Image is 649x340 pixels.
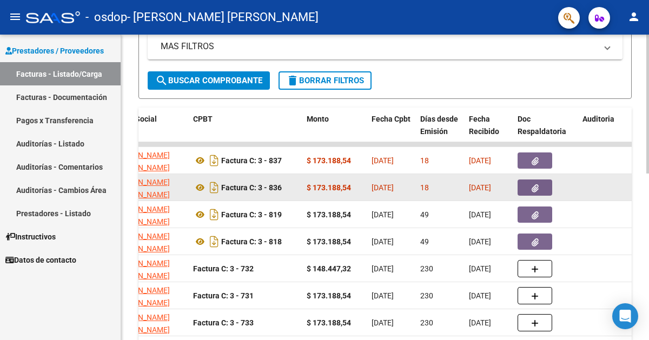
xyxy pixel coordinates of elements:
[469,183,491,192] span: [DATE]
[112,230,184,253] div: 27311115737
[286,74,299,87] mat-icon: delete
[372,318,394,327] span: [DATE]
[612,303,638,329] div: Open Intercom Messenger
[372,291,394,300] span: [DATE]
[207,152,221,169] i: Descargar documento
[420,237,429,246] span: 49
[9,10,22,23] mat-icon: menu
[155,74,168,87] mat-icon: search
[307,318,351,327] strong: $ 173.188,54
[582,115,614,123] span: Auditoria
[221,183,282,192] strong: Factura C: 3 - 836
[578,108,630,155] datatable-header-cell: Auditoria
[469,318,491,327] span: [DATE]
[513,108,578,155] datatable-header-cell: Doc Respaldatoria
[372,156,394,165] span: [DATE]
[207,206,221,223] i: Descargar documento
[189,108,302,155] datatable-header-cell: CPBT
[112,232,170,253] span: [PERSON_NAME] [PERSON_NAME]
[112,178,170,199] span: [PERSON_NAME] [PERSON_NAME]
[469,115,499,136] span: Fecha Recibido
[518,115,566,136] span: Doc Respaldatoria
[416,108,465,155] datatable-header-cell: Días desde Emisión
[469,237,491,246] span: [DATE]
[372,115,410,123] span: Fecha Cpbt
[221,210,282,219] strong: Factura C: 3 - 819
[5,254,76,266] span: Datos de contacto
[307,115,329,123] span: Monto
[307,264,351,273] strong: $ 148.447,32
[108,108,189,155] datatable-header-cell: Razón Social
[193,318,254,327] strong: Factura C: 3 - 733
[469,291,491,300] span: [DATE]
[148,34,622,59] mat-expansion-panel-header: MAS FILTROS
[307,237,351,246] strong: $ 173.188,54
[420,291,433,300] span: 230
[372,264,394,273] span: [DATE]
[112,176,184,199] div: 27311115737
[112,286,170,307] span: [PERSON_NAME] [PERSON_NAME]
[193,264,254,273] strong: Factura C: 3 - 732
[420,115,458,136] span: Días desde Emisión
[112,205,170,226] span: [PERSON_NAME] [PERSON_NAME]
[207,233,221,250] i: Descargar documento
[193,115,213,123] span: CPBT
[5,45,104,57] span: Prestadores / Proveedores
[85,5,127,29] span: - osdop
[221,237,282,246] strong: Factura C: 3 - 818
[627,10,640,23] mat-icon: person
[367,108,416,155] datatable-header-cell: Fecha Cpbt
[112,311,184,334] div: 27311115737
[469,264,491,273] span: [DATE]
[161,41,597,52] mat-panel-title: MAS FILTROS
[420,210,429,219] span: 49
[286,76,364,85] span: Borrar Filtros
[307,183,351,192] strong: $ 173.188,54
[420,318,433,327] span: 230
[5,231,56,243] span: Instructivos
[420,156,429,165] span: 18
[469,210,491,219] span: [DATE]
[372,210,394,219] span: [DATE]
[148,71,270,90] button: Buscar Comprobante
[112,259,170,280] span: [PERSON_NAME] [PERSON_NAME]
[193,291,254,300] strong: Factura C: 3 - 731
[112,203,184,226] div: 27311115737
[302,108,367,155] datatable-header-cell: Monto
[112,257,184,280] div: 27311115737
[307,210,351,219] strong: $ 173.188,54
[372,183,394,192] span: [DATE]
[112,149,184,172] div: 27311115737
[112,313,170,334] span: [PERSON_NAME] [PERSON_NAME]
[307,291,351,300] strong: $ 173.188,54
[420,183,429,192] span: 18
[469,156,491,165] span: [DATE]
[112,151,170,172] span: [PERSON_NAME] [PERSON_NAME]
[420,264,433,273] span: 230
[127,5,319,29] span: - [PERSON_NAME] [PERSON_NAME]
[112,284,184,307] div: 27311115737
[221,156,282,165] strong: Factura C: 3 - 837
[307,156,351,165] strong: $ 173.188,54
[155,76,262,85] span: Buscar Comprobante
[279,71,372,90] button: Borrar Filtros
[207,179,221,196] i: Descargar documento
[465,108,513,155] datatable-header-cell: Fecha Recibido
[372,237,394,246] span: [DATE]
